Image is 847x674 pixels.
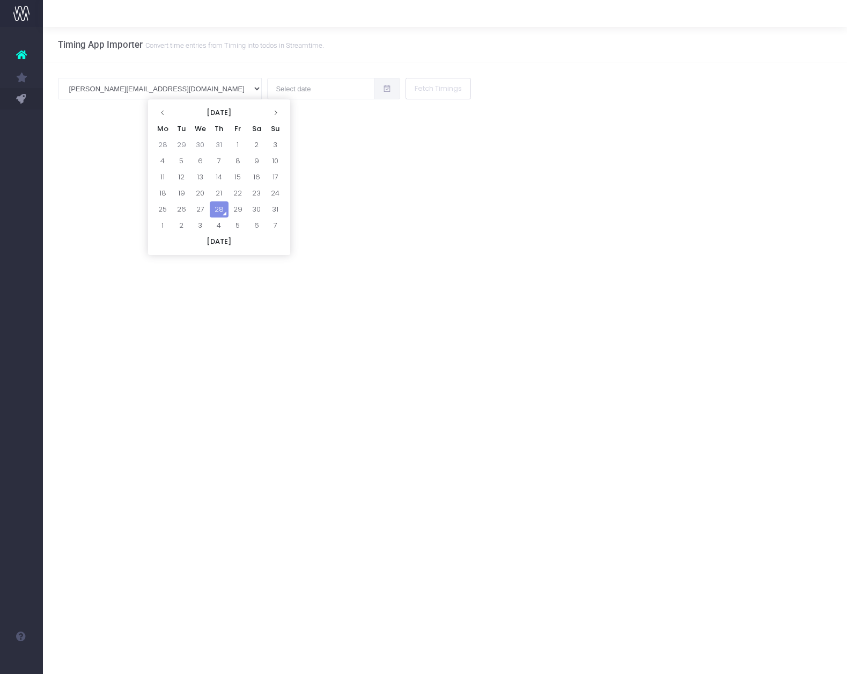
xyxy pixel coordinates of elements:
button: Fetch Timings [406,78,471,99]
td: 31 [210,137,229,153]
td: 7 [266,218,285,234]
td: 12 [172,169,191,185]
h3: Timing App Importer [58,39,324,50]
th: Th [210,121,229,137]
td: 20 [191,185,210,201]
td: 30 [191,137,210,153]
th: Mo [153,121,172,137]
td: 1 [229,137,247,153]
th: Fr [229,121,247,137]
td: 6 [247,218,266,234]
td: 27 [191,201,210,218]
input: Select date [267,78,374,99]
td: 31 [266,201,285,218]
td: 29 [172,137,191,153]
td: 7 [210,153,229,169]
td: 21 [210,185,229,201]
td: 15 [229,169,247,185]
small: Convert time entries from Timing into todos in Streamtime. [143,39,324,50]
td: 3 [191,218,210,234]
td: 16 [247,169,266,185]
td: 1 [153,218,172,234]
td: 17 [266,169,285,185]
td: 22 [229,185,247,201]
td: 5 [229,218,247,234]
td: 6 [191,153,210,169]
td: 19 [172,185,191,201]
td: 5 [172,153,191,169]
td: 14 [210,169,229,185]
th: We [191,121,210,137]
td: 3 [266,137,285,153]
td: 26 [172,201,191,218]
td: 10 [266,153,285,169]
td: 2 [247,137,266,153]
td: 29 [229,201,247,218]
td: 13 [191,169,210,185]
td: 28 [153,137,172,153]
th: Tu [172,121,191,137]
td: 4 [210,218,229,234]
th: [DATE] [153,234,285,250]
th: Sa [247,121,266,137]
td: 24 [266,185,285,201]
td: 8 [229,153,247,169]
td: 25 [153,201,172,218]
th: Su [266,121,285,137]
img: images/default_profile_image.png [13,653,30,669]
td: 28 [210,201,229,218]
td: 9 [247,153,266,169]
td: 11 [153,169,172,185]
td: 23 [247,185,266,201]
td: 2 [172,218,191,234]
td: 30 [247,201,266,218]
td: 18 [153,185,172,201]
td: 4 [153,153,172,169]
th: [DATE] [172,105,266,121]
